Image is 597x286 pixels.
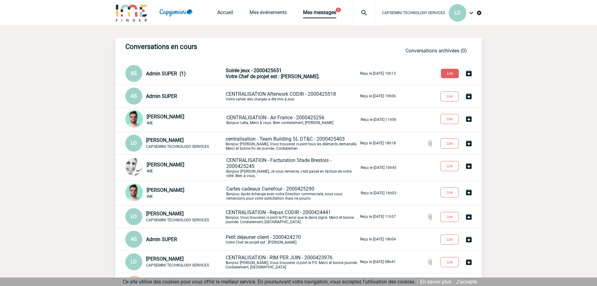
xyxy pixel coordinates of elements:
img: 103013-0.jpeg [125,158,143,176]
button: Lire [440,187,459,197]
p: Bonjour [PERSON_NAME], Je vous remercie, c'est passé en facture de notre côté. Bien à vous, [226,157,359,178]
button: Lire [440,235,459,245]
a: Conversations archivées (0) [406,48,467,54]
span: [PERSON_NAME] [146,211,184,217]
button: 1 [336,8,341,12]
span: centralisation - Team Building SL DT&C - 2000425403 [226,136,345,142]
a: Mes messages [303,9,336,18]
button: Lire [441,69,459,78]
span: LO [131,213,137,219]
a: [PERSON_NAME] IME CENTRALISATION - Facturation Stade Brestois - 2000425245Bonjour [PERSON_NAME], ... [125,164,396,170]
span: LO [454,10,460,16]
span: Ce site utilise des cookies pour vous offrir le meilleur service. En poursuivant votre navigation... [123,279,416,285]
img: IME-Finder [115,4,148,22]
button: Lire [440,257,459,267]
a: Lire [435,259,465,265]
img: 121547-2.png [125,184,143,201]
p: Votre Chef de projet est : [PERSON_NAME]. [226,234,359,245]
div: Conversation privée : Client - Agence [125,184,225,202]
button: Lire [440,91,459,101]
span: Votre Chef de projet est : [PERSON_NAME]. [226,73,320,79]
span: LO [131,140,137,146]
img: Archiver la conversation [465,140,473,147]
a: J'accepte [456,279,477,285]
p: Reçu le [DATE] 08h41 [360,260,396,264]
p: Bonjour [PERSON_NAME], Vous trouverez ci-joint tous les éléments demandés. Merci et bonne fin de ... [226,136,359,151]
img: Archiver la conversation [465,236,473,243]
span: CAPGEMINI TECHNOLOGY SERVICES [382,11,445,15]
img: Archiver la conversation [465,258,473,266]
a: AS Admin SUPER Petit déjeuner client - 2000424270Votre Chef de projet est : [PERSON_NAME]. Reçu l... [125,236,396,242]
button: Lire [440,161,459,171]
div: Conversation privée : Client - Agence [125,110,225,129]
div: Conversation privée : Client - Agence [125,158,225,177]
a: Lire [435,116,465,121]
img: Archiver la conversation [465,213,473,221]
span: Cartes cadeaux Carrefour - 2000425290 [226,186,314,192]
a: [PERSON_NAME] IME CENTRALISATION - Air France - 2000425256Bonjour Leïla, Merci à vous. Bien cordi... [125,116,396,122]
a: LO [PERSON_NAME] CAPGEMINI TECHNOLOGY SERVICES CENTRALISATION - Repas CODIR - 2000424441Bonjour, ... [125,213,396,219]
a: Lire [435,189,465,195]
p: Reçu le [DATE] 16h03 [361,191,396,195]
a: LO [PERSON_NAME] CAPGEMINI TECHNOLOGY SERVICES centralisation - Team Building SL DT&C - 200042540... [125,140,396,146]
a: AS Admin SUPER CENTRALISATION Afterwork CODIR - 2000425518Votre cahier des charges a été mis à jo... [125,93,396,99]
a: En savoir plus [420,279,451,285]
div: Conversation privée : Client - Agence [125,65,224,82]
div: Conversation privée : Client - Agence [125,135,224,152]
span: Admin SUPER [146,93,177,99]
span: [PERSON_NAME] [146,137,184,143]
span: CENTRALISATION - Repas CODIR - 2000424441 [226,209,331,215]
a: Lire [435,93,465,99]
button: Lire [440,138,459,148]
a: Lire [436,70,465,76]
span: [PERSON_NAME] [147,114,184,120]
h3: Conversations en cours [125,43,313,51]
p: Votre cahier des charges a été mis à jour. [226,91,359,101]
span: CENTRALISATION Afterwork CODIR - 2000425518 [226,91,336,97]
p: Reçu le [DATE] 11h57 [360,214,396,219]
p: Bonjour [PERSON_NAME], Vous trouverez ci-joint le PO. Merci et bonne journée. Cordialement, [GEOG... [226,255,359,269]
a: Lire [435,213,465,219]
img: 121547-2.png [125,110,143,128]
a: LO [PERSON_NAME] CAPGEMINI TECHNOLOGY SERVICES CENTRALISATION - RIM PER JUIN - 2000423976Bonjour ... [125,258,396,264]
span: CENTRALISATION - Air France - 2000425256 [226,115,324,121]
p: Bonjour, Après échange avec notre Direction commerciale, nous vous remercions pour votre sollicit... [226,186,359,201]
button: Lire [440,212,459,222]
span: Petit déjeuner client - 2000424270 [226,234,301,240]
span: CAPGEMINI TECHNOLOGY SERVICES [146,263,209,267]
span: IME [147,169,153,173]
span: Soirée jeux - 2000425651 [226,67,282,73]
span: AS [131,236,137,242]
div: Conversation privée : Client - Agence [125,253,224,270]
a: Accueil [217,9,233,18]
button: Lire [440,114,459,124]
span: [PERSON_NAME] [147,187,184,193]
img: Archiver la conversation [465,162,473,170]
span: AS [131,70,137,76]
p: Reçu le [DATE] 18h18 [360,141,396,145]
p: Bonjour Leïla, Merci à vous. Bien cordialement, [PERSON_NAME] [226,115,359,125]
span: CENTRALISATION - Facturation Stade Brestois - 2000425245 [226,157,331,169]
span: CAPGEMINI TECHNOLOGY SERVICES [146,144,209,149]
div: Conversation privée : Client - Agence [125,88,224,105]
span: CENTRALISATION - RIM PER JUIN - 2000423976 [226,255,333,261]
p: Reçu le [DATE] 11h06 [361,117,396,122]
img: Archiver la conversation [465,70,473,77]
span: Admin SUPER (1) [146,71,186,77]
span: Admin SUPER [146,236,177,242]
a: AS Admin SUPER (1) Soirée jeux - 2000425651Votre Chef de projet est : [PERSON_NAME]. Reçu le [DAT... [125,70,396,76]
p: Reçu le [DATE] 10h45 [361,165,396,170]
span: [PERSON_NAME] [146,256,184,262]
span: IME [147,121,153,125]
p: Reçu le [DATE] 10h13 [360,71,396,76]
span: LO [131,259,137,265]
a: [PERSON_NAME] IME Cartes cadeaux Carrefour - 2000425290Bonjour, Après échange avec notre Directio... [125,190,396,196]
img: Archiver la conversation [465,93,473,100]
span: CAPGEMINI TECHNOLOGY SERVICES [146,218,209,222]
a: Lire [435,163,465,169]
p: Reçu le [DATE] 10h06 [360,94,396,98]
p: Bonjour, Vous trouverez ci-joint le PO ainsi que le devis signé. Merci et bonne journée. Cordiale... [226,209,359,224]
p: Reçu le [DATE] 18h04 [360,237,396,241]
a: Lire [435,140,465,146]
span: AS [131,93,137,99]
